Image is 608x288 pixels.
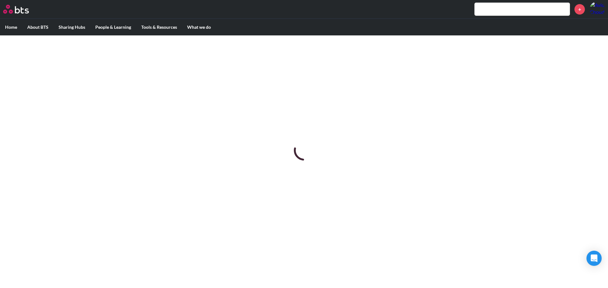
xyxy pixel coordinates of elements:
label: People & Learning [90,19,136,35]
label: Tools & Resources [136,19,182,35]
a: Go home [3,5,41,14]
label: What we do [182,19,216,35]
label: Sharing Hubs [54,19,90,35]
img: Avid Choudhry [590,2,605,17]
a: Profile [590,2,605,17]
img: BTS Logo [3,5,29,14]
a: + [574,4,585,15]
label: About BTS [22,19,54,35]
div: Open Intercom Messenger [586,251,602,266]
